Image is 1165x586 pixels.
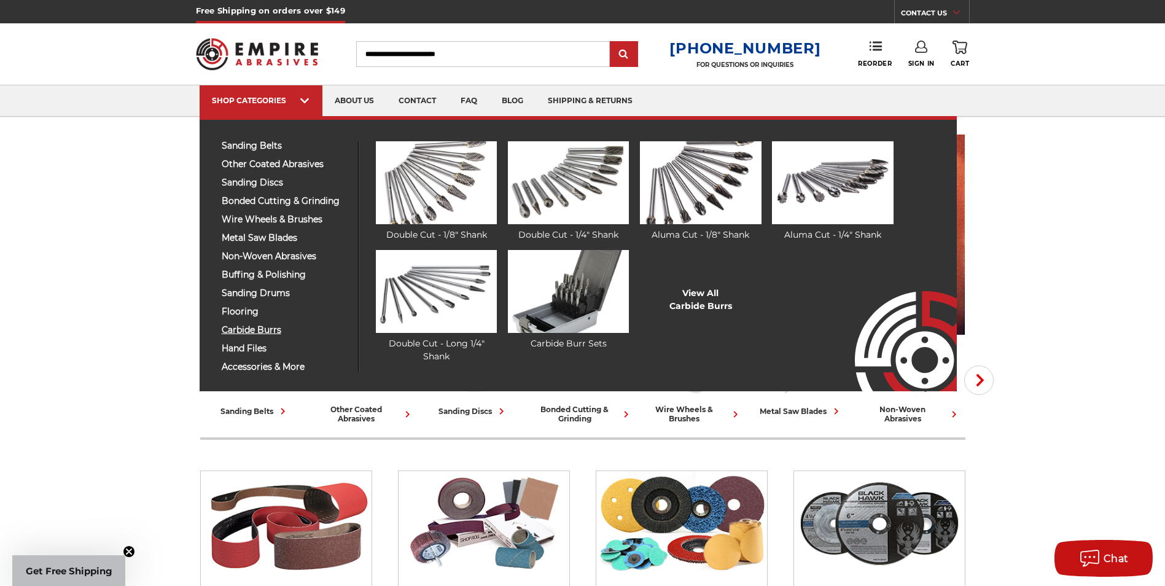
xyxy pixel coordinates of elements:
span: hand files [222,344,349,353]
span: accessories & more [222,362,349,372]
a: [PHONE_NUMBER] [669,39,820,57]
span: flooring [222,307,349,316]
button: Close teaser [123,545,135,558]
a: View AllCarbide Burrs [669,287,732,313]
div: sanding discs [438,405,508,418]
img: Double Cut - 1/4" Shank [508,141,629,224]
img: Double Cut - Long 1/4" Shank [376,250,497,333]
img: Sanding Discs [596,471,767,576]
span: sanding drums [222,289,349,298]
div: sanding belts [220,405,289,418]
div: metal saw blades [760,405,843,418]
span: wire wheels & brushes [222,215,349,224]
span: Sign In [908,60,935,68]
img: Empire Abrasives Logo Image [833,255,957,391]
a: Aluma Cut - 1/4" Shank [772,141,893,241]
img: Empire Abrasives [196,30,319,78]
button: Next [964,365,994,395]
span: non-woven abrasives [222,252,349,261]
p: FOR QUESTIONS OR INQUIRIES [669,61,820,69]
img: Aluma Cut - 1/8" Shank [640,141,761,224]
a: Double Cut - 1/4" Shank [508,141,629,241]
span: Chat [1104,553,1129,565]
a: shipping & returns [536,85,645,117]
img: Double Cut - 1/8" Shank [376,141,497,224]
a: about us [322,85,386,117]
a: faq [448,85,489,117]
a: blog [489,85,536,117]
input: Submit [612,42,636,67]
span: metal saw blades [222,233,349,243]
img: Other Coated Abrasives [399,471,569,576]
a: Double Cut - Long 1/4" Shank [376,250,497,363]
a: contact [386,85,448,117]
img: Bonded Cutting & Grinding [794,471,965,576]
button: Chat [1054,540,1153,577]
span: buffing & polishing [222,270,349,279]
span: carbide burrs [222,326,349,335]
span: sanding discs [222,178,349,187]
img: Aluma Cut - 1/4" Shank [772,141,893,224]
a: CONTACT US [901,6,969,23]
div: Get Free ShippingClose teaser [12,555,125,586]
span: sanding belts [222,141,349,150]
span: other coated abrasives [222,160,349,169]
div: wire wheels & brushes [642,405,742,423]
span: Reorder [858,60,892,68]
div: bonded cutting & grinding [533,405,633,423]
span: Get Free Shipping [26,565,112,577]
a: Carbide Burr Sets [508,250,629,350]
img: Sanding Belts [201,471,372,576]
a: Aluma Cut - 1/8" Shank [640,141,761,241]
div: SHOP CATEGORIES [212,96,310,105]
div: non-woven abrasives [861,405,960,423]
a: Double Cut - 1/8" Shank [376,141,497,241]
span: bonded cutting & grinding [222,197,349,206]
a: Reorder [858,41,892,67]
div: other coated abrasives [314,405,414,423]
img: Carbide Burr Sets [508,250,629,333]
a: Cart [951,41,969,68]
span: Cart [951,60,969,68]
